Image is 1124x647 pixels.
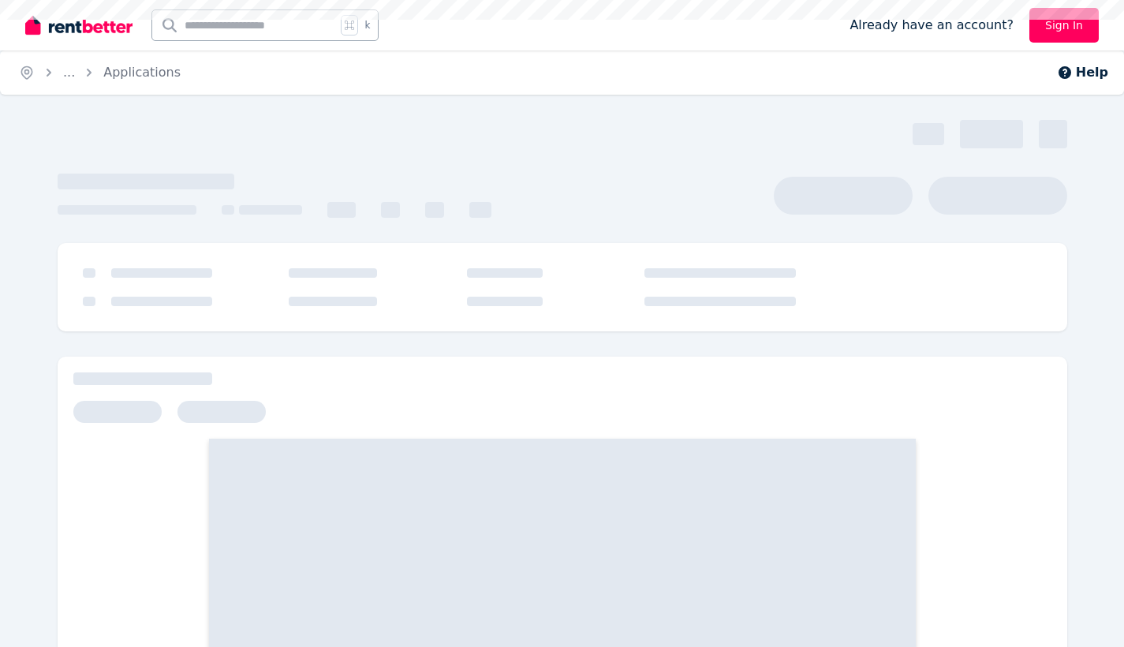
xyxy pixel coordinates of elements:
span: Already have an account? [850,16,1014,35]
span: k [364,19,370,32]
button: Help [1057,63,1108,82]
span: ... [63,65,75,80]
img: RentBetter [25,13,133,37]
a: Sign In [1029,8,1099,43]
a: Applications [103,65,181,80]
